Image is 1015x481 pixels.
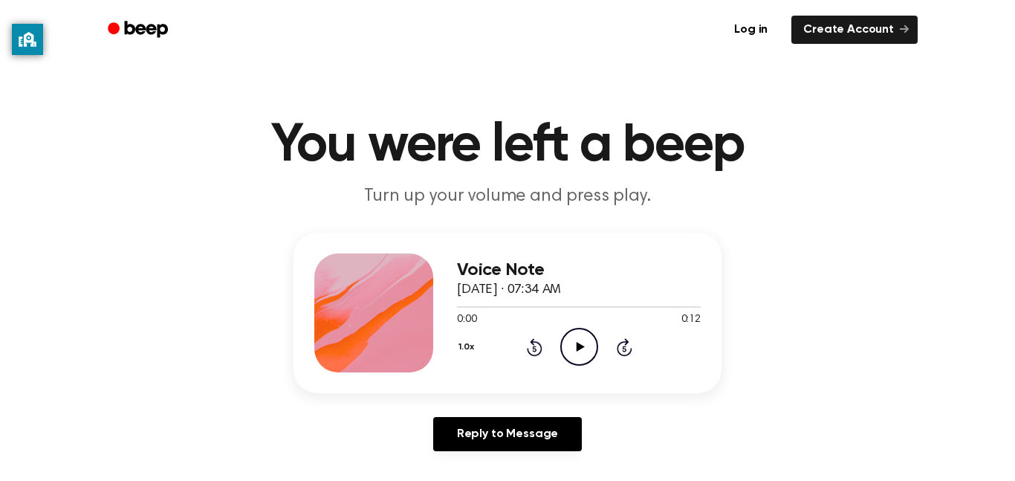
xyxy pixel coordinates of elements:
[457,260,701,280] h3: Voice Note
[12,24,43,55] button: privacy banner
[457,312,476,328] span: 0:00
[433,417,582,451] a: Reply to Message
[222,184,793,209] p: Turn up your volume and press play.
[719,13,782,47] a: Log in
[97,16,181,45] a: Beep
[457,283,561,297] span: [DATE] · 07:34 AM
[681,312,701,328] span: 0:12
[127,119,888,172] h1: You were left a beep
[457,335,479,360] button: 1.0x
[791,16,918,44] a: Create Account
